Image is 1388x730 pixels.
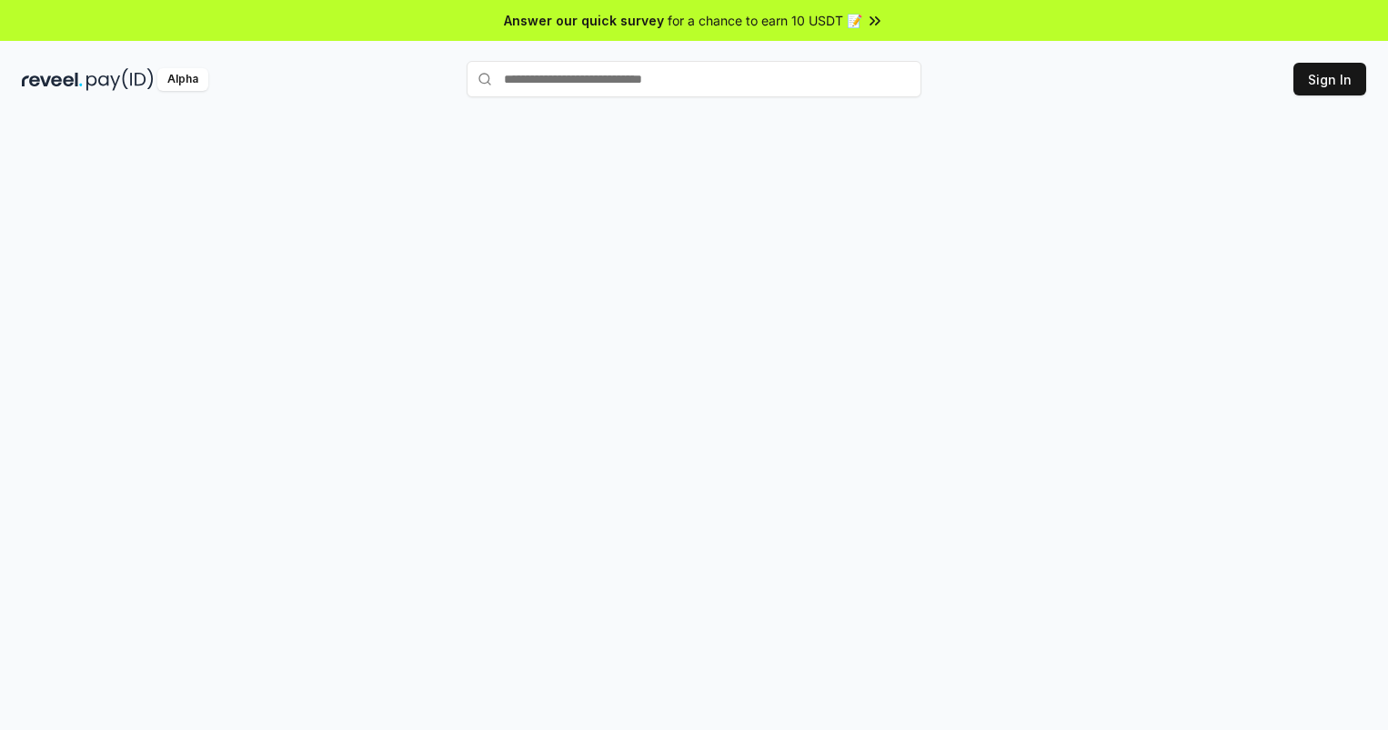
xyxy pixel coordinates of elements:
span: for a chance to earn 10 USDT 📝 [668,11,862,30]
img: pay_id [86,68,154,91]
div: Alpha [157,68,208,91]
span: Answer our quick survey [504,11,664,30]
button: Sign In [1293,63,1366,95]
img: reveel_dark [22,68,83,91]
